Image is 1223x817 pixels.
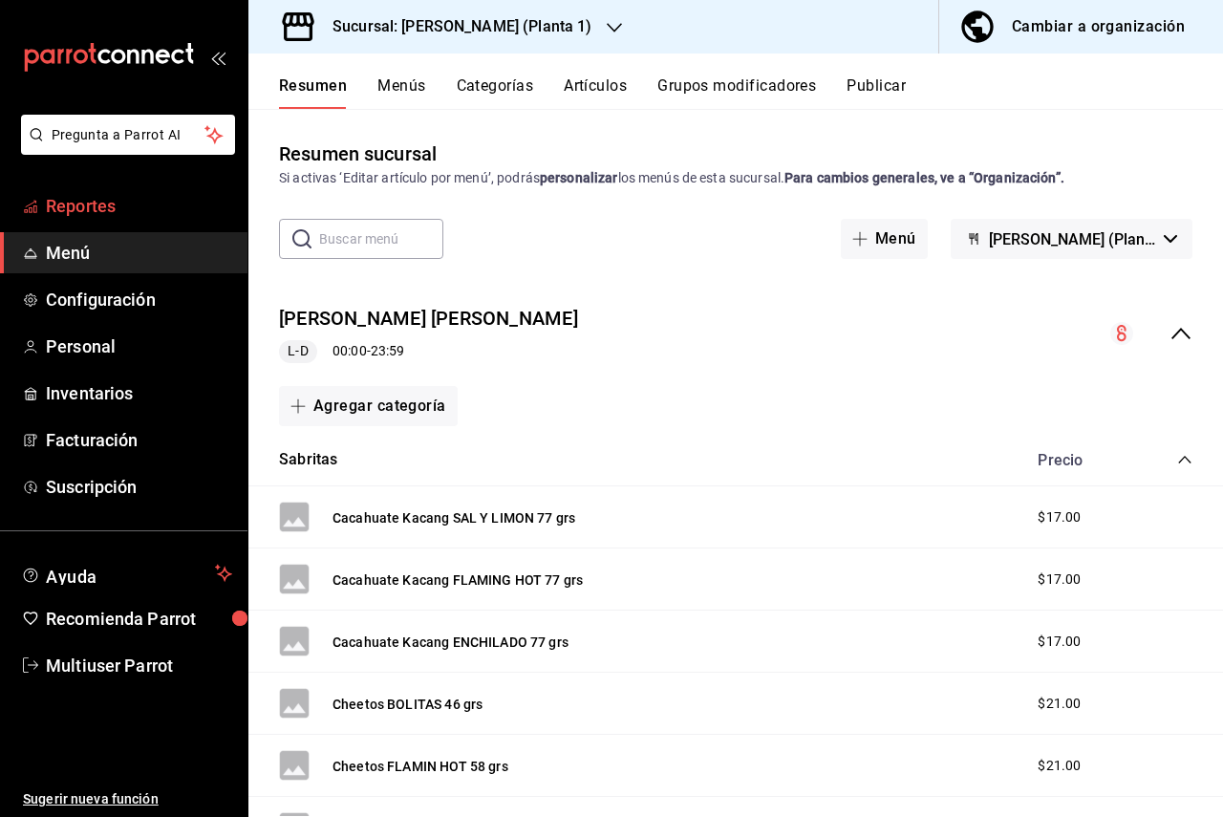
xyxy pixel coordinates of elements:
[46,562,207,585] span: Ayuda
[540,170,618,185] strong: personalizar
[279,386,458,426] button: Agregar categoría
[333,633,569,652] button: Cacahuate Kacang ENCHILADO 77 grs
[279,449,337,471] button: Sabritas
[784,170,1064,185] strong: Para cambios generales, ve a “Organización”.
[1177,452,1192,467] button: collapse-category-row
[46,653,232,678] span: Multiuser Parrot
[847,76,906,109] button: Publicar
[210,50,225,65] button: open_drawer_menu
[319,220,443,258] input: Buscar menú
[46,606,232,632] span: Recomienda Parrot
[1038,756,1081,776] span: $21.00
[279,305,578,333] button: [PERSON_NAME] [PERSON_NAME]
[377,76,425,109] button: Menús
[1038,694,1081,714] span: $21.00
[564,76,627,109] button: Artículos
[333,570,583,590] button: Cacahuate Kacang FLAMING HOT 77 grs
[52,125,205,145] span: Pregunta a Parrot AI
[989,230,1156,248] span: [PERSON_NAME] (Planta 1)
[279,76,347,109] button: Resumen
[279,140,437,168] div: Resumen sucursal
[951,219,1192,259] button: [PERSON_NAME] (Planta 1)
[46,287,232,312] span: Configuración
[279,76,1223,109] div: navigation tabs
[46,240,232,266] span: Menú
[1019,451,1141,469] div: Precio
[1012,13,1185,40] div: Cambiar a organización
[46,474,232,500] span: Suscripción
[657,76,816,109] button: Grupos modificadores
[333,695,483,714] button: Cheetos BOLITAS 46 grs
[1038,507,1081,527] span: $17.00
[1038,570,1081,590] span: $17.00
[457,76,534,109] button: Categorías
[248,290,1223,378] div: collapse-menu-row
[279,340,578,363] div: 00:00 - 23:59
[46,333,232,359] span: Personal
[280,341,315,361] span: L-D
[23,789,232,809] span: Sugerir nueva función
[279,168,1192,188] div: Si activas ‘Editar artículo por menú’, podrás los menús de esta sucursal.
[333,508,575,527] button: Cacahuate Kacang SAL Y LIMON 77 grs
[317,15,591,38] h3: Sucursal: [PERSON_NAME] (Planta 1)
[46,380,232,406] span: Inventarios
[13,139,235,159] a: Pregunta a Parrot AI
[46,193,232,219] span: Reportes
[1038,632,1081,652] span: $17.00
[333,757,508,776] button: Cheetos FLAMIN HOT 58 grs
[841,219,928,259] button: Menú
[46,427,232,453] span: Facturación
[21,115,235,155] button: Pregunta a Parrot AI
